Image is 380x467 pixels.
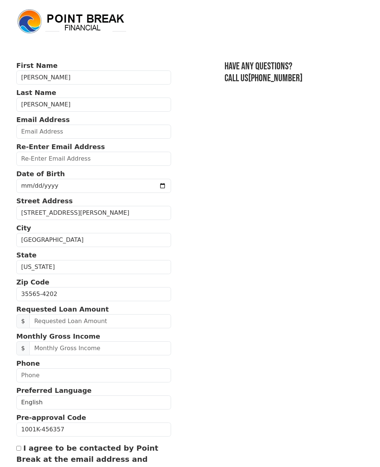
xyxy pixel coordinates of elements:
[16,116,70,124] strong: Email Address
[16,62,58,69] strong: First Name
[29,314,171,328] input: Requested Loan Amount
[16,70,171,85] input: First Name
[16,387,92,394] strong: Preferred Language
[16,305,109,313] strong: Requested Loan Amount
[16,8,128,35] img: logo.png
[248,72,302,84] a: [PHONE_NUMBER]
[29,341,171,355] input: Monthly Gross Income
[16,224,31,232] strong: City
[16,206,171,220] input: Street Address
[16,278,49,286] strong: Zip Code
[225,60,364,72] h3: Have any questions?
[16,197,73,205] strong: Street Address
[16,422,171,437] input: Pre-approval Code
[16,414,86,421] strong: Pre-approval Code
[16,331,171,341] p: Monthly Gross Income
[16,233,171,247] input: City
[16,125,171,139] input: Email Address
[16,341,30,355] span: $
[16,143,105,151] strong: Re-Enter Email Address
[16,98,171,112] input: Last Name
[16,368,171,382] input: Phone
[16,359,40,367] strong: Phone
[16,152,171,166] input: Re-Enter Email Address
[16,287,171,301] input: Zip Code
[16,89,56,96] strong: Last Name
[16,170,65,178] strong: Date of Birth
[16,314,30,328] span: $
[225,72,364,84] h3: Call us
[16,251,37,259] strong: State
